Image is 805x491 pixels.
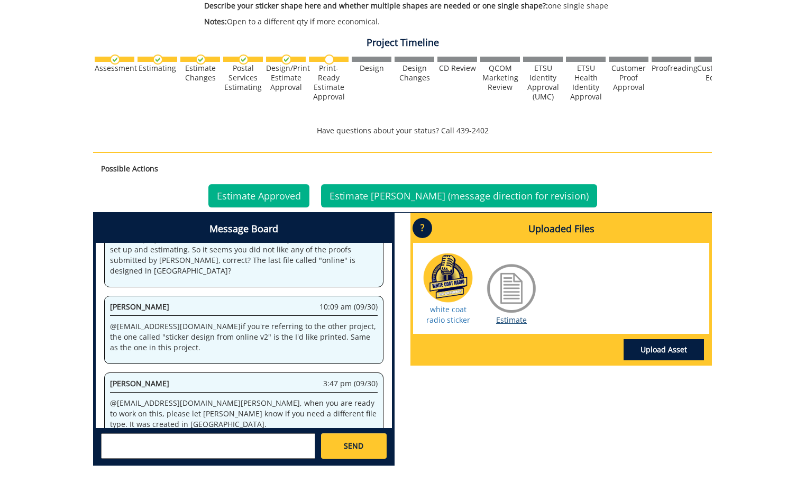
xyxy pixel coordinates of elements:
[437,63,477,73] div: CD Review
[319,302,378,312] span: 10:09 am (09/30)
[281,54,291,65] img: checkmark
[110,213,378,276] p: @ [EMAIL_ADDRESS][DOMAIN_NAME] [PERSON_NAME], I'd like to hear back from Identity on whether the ...
[321,184,597,207] a: Estimate [PERSON_NAME] (message direction for revision)
[204,1,618,11] p: one single shape
[101,433,315,459] textarea: messageToSend
[153,54,163,65] img: checkmark
[110,378,169,388] span: [PERSON_NAME]
[204,1,548,11] span: Describe your sticker shape here and whether multiple shapes are needed or one single shape?:
[324,54,334,65] img: no
[93,38,712,48] h4: Project Timeline
[138,63,177,73] div: Estimating
[523,63,563,102] div: ETSU Identity Approval (UMC)
[196,54,206,65] img: checkmark
[95,63,134,73] div: Assessment
[266,63,306,92] div: Design/Print Estimate Approval
[413,218,432,238] p: ?
[321,433,387,459] a: SEND
[609,63,648,92] div: Customer Proof Approval
[496,315,527,325] a: Estimate
[652,63,691,73] div: Proofreading
[426,304,470,325] a: white coat radio sticker
[239,54,249,65] img: checkmark
[110,54,120,65] img: checkmark
[223,63,263,92] div: Postal Services Estimating
[344,441,363,451] span: SEND
[309,63,349,102] div: Print-Ready Estimate Approval
[180,63,220,83] div: Estimate Changes
[208,184,309,207] a: Estimate Approved
[110,302,169,312] span: [PERSON_NAME]
[694,63,734,83] div: Customer Edits
[624,339,704,360] a: Upload Asset
[101,163,158,174] strong: Possible Actions
[204,16,618,27] p: Open to a different qty if more economical.
[110,321,378,353] p: @ [EMAIL_ADDRESS][DOMAIN_NAME] if you're referring to the other project, the one called "sticker ...
[352,63,391,73] div: Design
[395,63,434,83] div: Design Changes
[413,215,709,243] h4: Uploaded Files
[480,63,520,92] div: QCOM Marketing Review
[204,16,227,26] span: Notes:
[93,125,712,136] p: Have questions about your status? Call 439-2402
[96,215,392,243] h4: Message Board
[110,398,378,430] p: @ [EMAIL_ADDRESS][DOMAIN_NAME] [PERSON_NAME], when you are ready to work on this, please let [PER...
[566,63,606,102] div: ETSU Health Identity Approval
[323,378,378,389] span: 3:47 pm (09/30)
